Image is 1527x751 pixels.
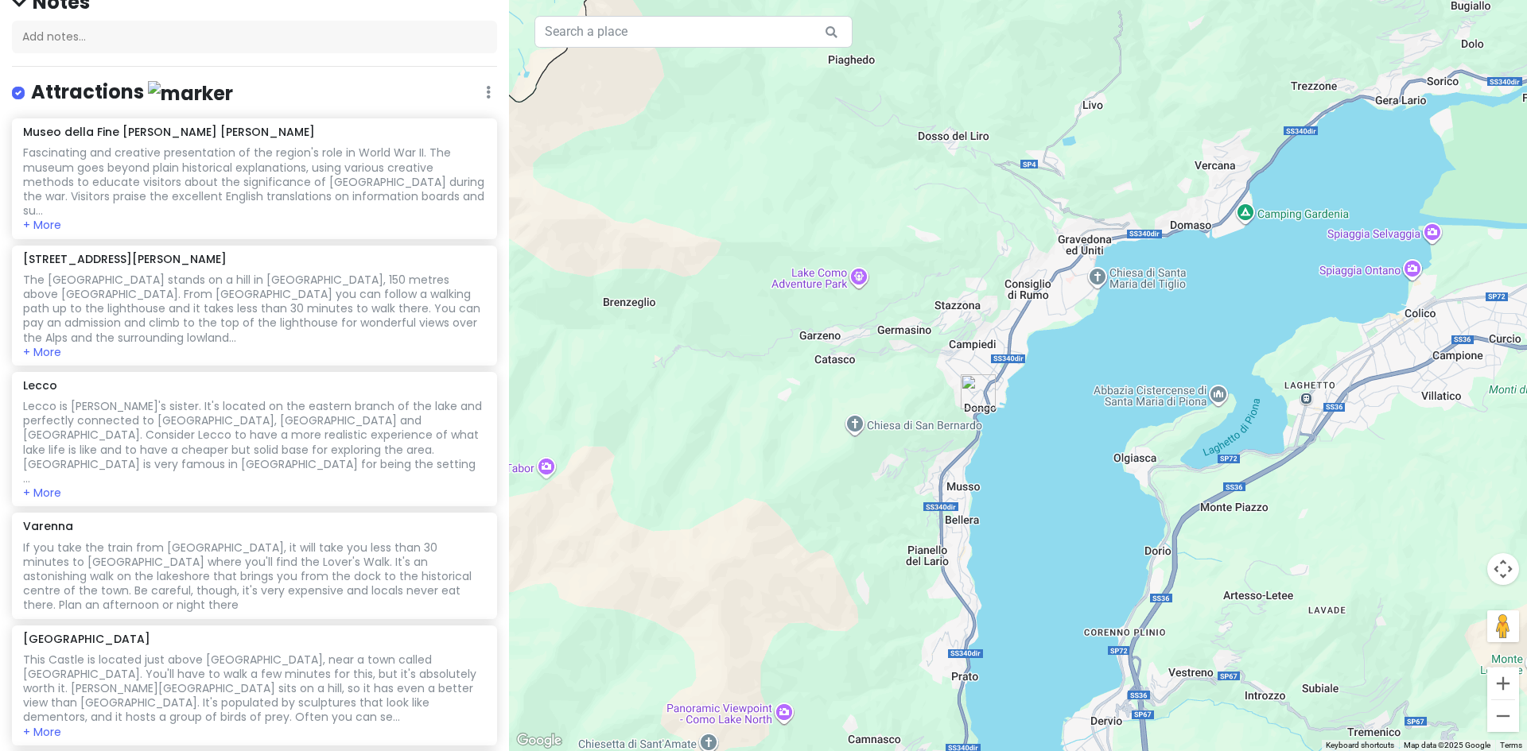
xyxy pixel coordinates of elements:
[23,345,61,359] button: + More
[23,725,61,739] button: + More
[534,16,853,48] input: Search a place
[1487,668,1519,699] button: Zoom in
[23,218,61,232] button: + More
[513,730,565,751] a: Open this area in Google Maps (opens a new window)
[23,145,485,218] div: Fascinating and creative presentation of the region's role in World War II. The museum goes beyon...
[23,378,57,393] h6: Lecco
[1326,740,1394,751] button: Keyboard shortcuts
[23,252,227,266] h6: [STREET_ADDRESS][PERSON_NAME]
[23,273,485,345] div: The [GEOGRAPHIC_DATA] stands on a hill in [GEOGRAPHIC_DATA], 150 metres above [GEOGRAPHIC_DATA]. ...
[1500,741,1522,749] a: Terms
[31,79,233,106] h4: Attractions
[513,730,565,751] img: Google
[1487,553,1519,585] button: Map camera controls
[12,21,497,54] div: Add notes...
[23,399,485,486] div: Lecco is [PERSON_NAME]'s sister. It's located on the eastern branch of the lake and perfectly con...
[23,125,315,139] h6: Museo della Fine [PERSON_NAME] [PERSON_NAME]
[23,652,485,725] div: This Castle is located just above [GEOGRAPHIC_DATA], near a town called [GEOGRAPHIC_DATA]. You'll...
[148,81,233,106] img: marker
[23,540,485,613] div: If you take the train from [GEOGRAPHIC_DATA], it will take you less than 30 minutes to [GEOGRAPHI...
[23,632,150,646] h6: [GEOGRAPHIC_DATA]
[954,368,1002,416] div: Museo della Fine della Guerra Dongo
[23,519,73,533] h6: Varenna
[1487,610,1519,642] button: Drag Pegman onto the map to open Street View
[23,486,61,500] button: + More
[1487,700,1519,732] button: Zoom out
[1404,741,1490,749] span: Map data ©2025 Google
